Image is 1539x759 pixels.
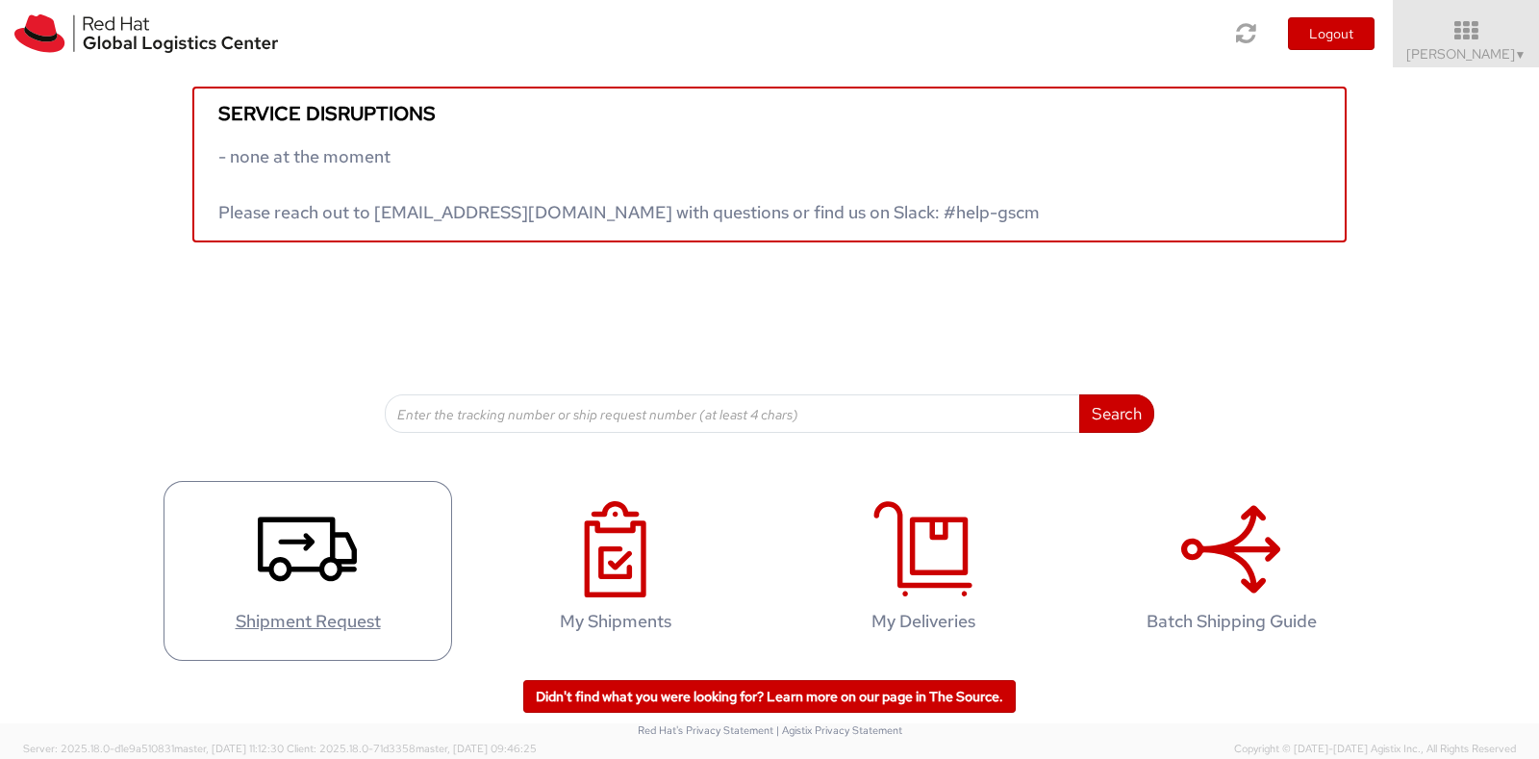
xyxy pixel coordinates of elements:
[1515,47,1526,63] span: ▼
[192,87,1347,242] a: Service disruptions - none at the moment Please reach out to [EMAIL_ADDRESS][DOMAIN_NAME] with qu...
[523,680,1016,713] a: Didn't find what you were looking for? Learn more on our page in The Source.
[14,14,278,53] img: rh-logistics-00dfa346123c4ec078e1.svg
[638,723,773,737] a: Red Hat's Privacy Statement
[1406,45,1526,63] span: [PERSON_NAME]
[1079,394,1154,433] button: Search
[492,612,740,631] h4: My Shipments
[174,742,284,755] span: master, [DATE] 11:12:30
[1107,612,1355,631] h4: Batch Shipping Guide
[471,481,760,661] a: My Shipments
[164,481,452,661] a: Shipment Request
[287,742,537,755] span: Client: 2025.18.0-71d3358
[779,481,1068,661] a: My Deliveries
[184,612,432,631] h4: Shipment Request
[1087,481,1375,661] a: Batch Shipping Guide
[416,742,537,755] span: master, [DATE] 09:46:25
[218,145,1040,223] span: - none at the moment Please reach out to [EMAIL_ADDRESS][DOMAIN_NAME] with questions or find us o...
[776,723,902,737] a: | Agistix Privacy Statement
[1234,742,1516,757] span: Copyright © [DATE]-[DATE] Agistix Inc., All Rights Reserved
[23,742,284,755] span: Server: 2025.18.0-d1e9a510831
[799,612,1047,631] h4: My Deliveries
[1288,17,1375,50] button: Logout
[385,394,1080,433] input: Enter the tracking number or ship request number (at least 4 chars)
[218,103,1321,124] h5: Service disruptions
